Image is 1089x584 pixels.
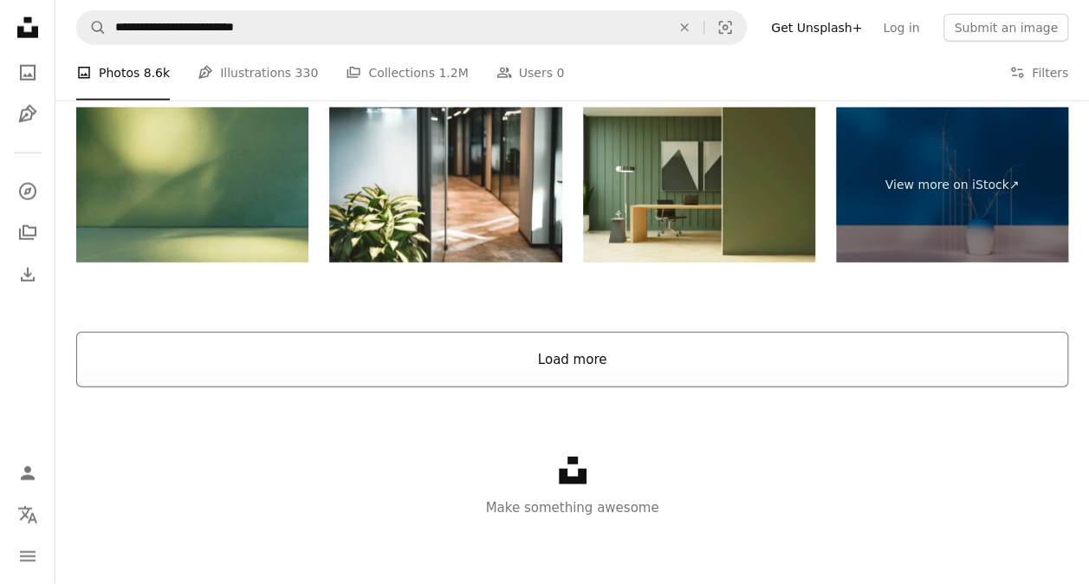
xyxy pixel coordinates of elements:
[10,257,45,292] a: Download History
[77,11,107,44] button: Search Unsplash
[583,107,815,263] img: luxury green wall boss room and meeting room
[10,216,45,250] a: Collections
[438,63,468,82] span: 1.2M
[55,497,1089,518] p: Make something awesome
[76,107,308,263] img: Green Background Wall Studio Kitchen Podium Light Shadow Leaf Autumn Summer Abstract Overlay Back...
[10,497,45,532] button: Language
[10,174,45,209] a: Explore
[10,456,45,490] a: Log in / Sign up
[665,11,703,44] button: Clear
[10,97,45,132] a: Illustrations
[329,107,561,263] img: modern office interior
[943,14,1068,42] button: Submit an image
[556,63,564,82] span: 0
[76,10,747,45] form: Find visuals sitewide
[761,14,872,42] a: Get Unsplash+
[198,45,318,101] a: Illustrations 330
[295,63,319,82] span: 330
[346,45,468,101] a: Collections 1.2M
[496,45,565,101] a: Users 0
[76,332,1068,387] button: Load more
[872,14,930,42] a: Log in
[10,539,45,574] button: Menu
[836,107,1068,263] a: View more on iStock↗
[704,11,746,44] button: Visual search
[10,55,45,90] a: Photos
[1009,45,1068,101] button: Filters
[10,10,45,49] a: Home — Unsplash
